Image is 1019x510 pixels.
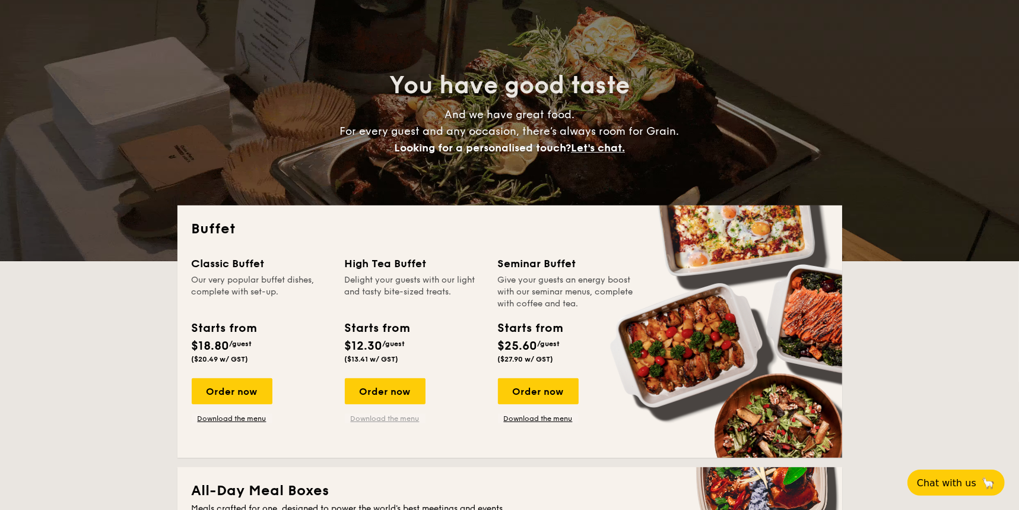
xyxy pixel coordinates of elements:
[345,319,409,337] div: Starts from
[192,274,331,310] div: Our very popular buffet dishes, complete with set-up.
[192,482,828,501] h2: All-Day Meal Boxes
[345,378,426,404] div: Order now
[345,339,383,353] span: $12.30
[345,274,484,310] div: Delight your guests with our light and tasty bite-sized treats.
[345,255,484,272] div: High Tea Buffet
[192,355,249,363] span: ($20.49 w/ GST)
[498,339,538,353] span: $25.60
[917,477,976,489] span: Chat with us
[571,141,625,154] span: Let's chat.
[192,319,256,337] div: Starts from
[345,355,399,363] span: ($13.41 w/ GST)
[498,414,579,423] a: Download the menu
[538,340,560,348] span: /guest
[498,274,637,310] div: Give your guests an energy boost with our seminar menus, complete with coffee and tea.
[192,378,272,404] div: Order now
[345,414,426,423] a: Download the menu
[192,414,272,423] a: Download the menu
[230,340,252,348] span: /guest
[389,71,630,100] span: You have good taste
[498,319,563,337] div: Starts from
[907,470,1005,496] button: Chat with us🦙
[192,339,230,353] span: $18.80
[498,255,637,272] div: Seminar Buffet
[192,220,828,239] h2: Buffet
[394,141,571,154] span: Looking for a personalised touch?
[981,476,995,490] span: 🦙
[192,255,331,272] div: Classic Buffet
[498,378,579,404] div: Order now
[383,340,405,348] span: /guest
[340,108,680,154] span: And we have great food. For every guest and any occasion, there’s always room for Grain.
[498,355,554,363] span: ($27.90 w/ GST)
